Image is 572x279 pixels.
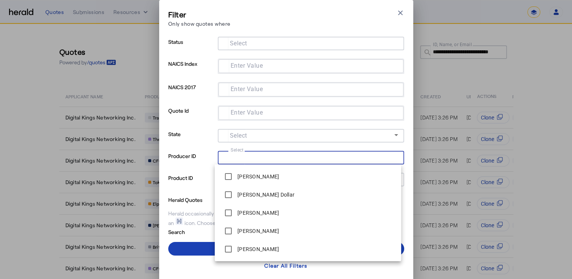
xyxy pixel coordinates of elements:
[168,195,227,204] p: Herald Quotes
[231,62,263,69] mat-label: Enter Value
[168,259,404,272] button: Clear All Filters
[168,151,215,173] p: Producer ID
[168,129,215,151] p: State
[230,40,247,47] mat-label: Select
[236,227,279,235] label: [PERSON_NAME]
[168,82,215,105] p: NAICS 2017
[231,85,263,93] mat-label: Enter Value
[236,209,279,217] label: [PERSON_NAME]
[168,242,404,256] button: Apply Filters
[168,9,231,20] h3: Filter
[168,227,227,236] p: Search
[168,59,215,82] p: NAICS Index
[168,105,215,129] p: Quote Id
[231,147,244,152] mat-label: Select
[225,84,397,93] mat-chip-grid: Selection
[225,61,397,70] mat-chip-grid: Selection
[236,173,279,180] label: [PERSON_NAME]
[236,191,295,198] label: [PERSON_NAME] Dollar
[230,132,247,139] mat-label: Select
[224,38,398,47] mat-chip-grid: Selection
[264,262,307,270] div: Clear All Filters
[168,173,215,195] p: Product ID
[168,210,404,227] div: Herald occasionally creates quotes on your behalf for testing purposes, which will be shown with ...
[168,37,215,59] p: Status
[236,245,279,253] label: [PERSON_NAME]
[225,108,397,117] mat-chip-grid: Selection
[231,109,263,116] mat-label: Enter Value
[224,152,398,161] mat-chip-grid: Selection
[168,20,231,28] p: Only show quotes where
